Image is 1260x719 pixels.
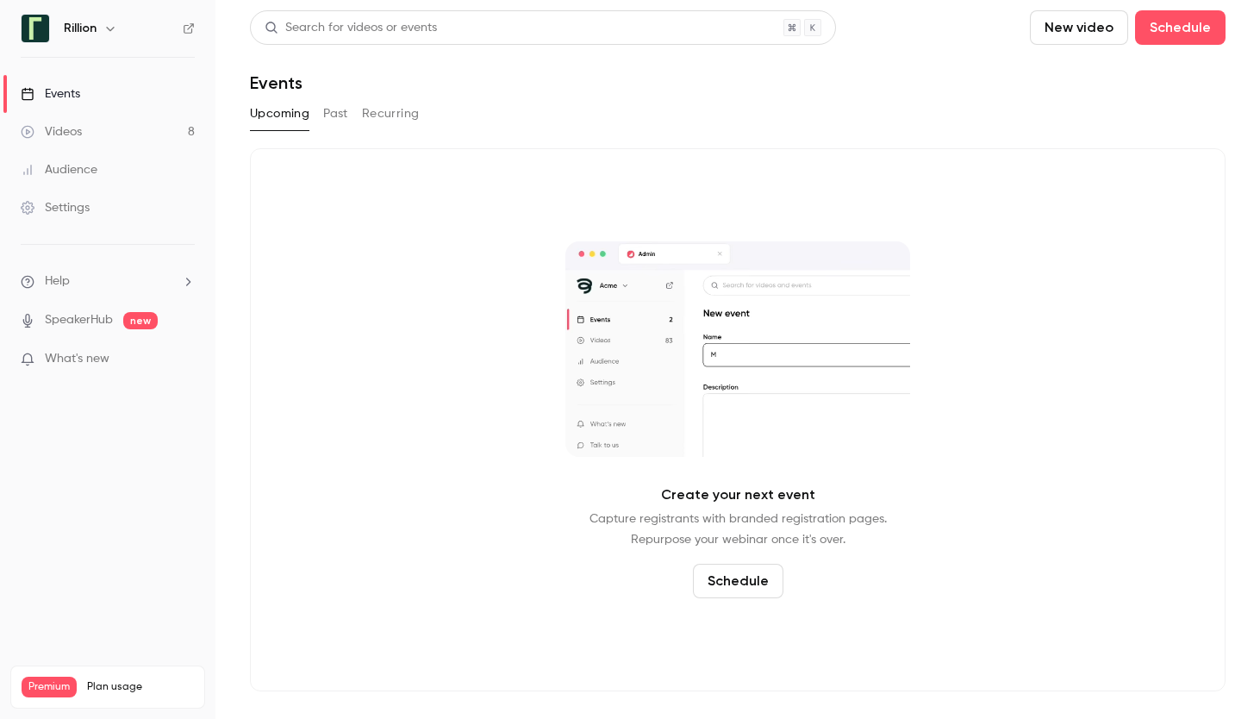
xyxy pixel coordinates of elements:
span: Plan usage [87,680,194,694]
span: new [123,312,158,329]
button: Schedule [1135,10,1226,45]
button: Schedule [693,564,783,598]
div: Search for videos or events [265,19,437,37]
p: Capture registrants with branded registration pages. Repurpose your webinar once it's over. [589,509,887,550]
div: Videos [21,123,82,141]
span: What's new [45,350,109,368]
a: SpeakerHub [45,311,113,329]
p: Create your next event [661,485,815,505]
img: Rillion [22,15,49,42]
span: Help [45,272,70,291]
div: Settings [21,199,90,216]
button: Past [323,100,348,128]
button: New video [1030,10,1128,45]
span: Premium [22,677,77,697]
button: Upcoming [250,100,309,128]
iframe: Noticeable Trigger [174,352,195,367]
div: Audience [21,161,97,178]
h6: Rillion [64,20,97,37]
button: Recurring [362,100,420,128]
li: help-dropdown-opener [21,272,195,291]
div: Events [21,85,80,103]
h1: Events [250,72,303,93]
